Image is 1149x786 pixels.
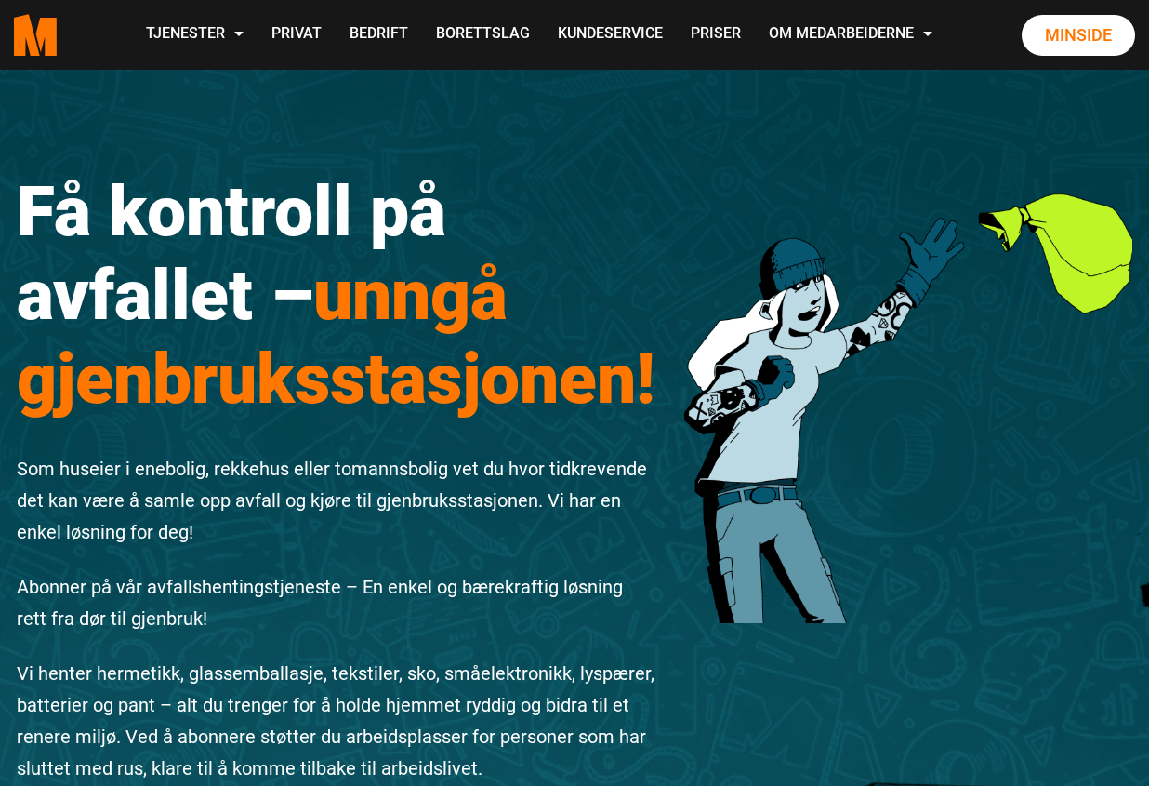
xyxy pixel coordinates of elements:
[17,169,656,420] h1: Få kontroll på avfallet –
[422,2,544,68] a: Borettslag
[17,571,656,634] p: Abonner på vår avfallshentingstjeneste – En enkel og bærekraftig løsning rett fra dør til gjenbruk!
[336,2,422,68] a: Bedrift
[684,127,1133,623] img: 201222 Rydde Karakter 3 1
[677,2,755,68] a: Priser
[1022,15,1135,56] a: Minside
[258,2,336,68] a: Privat
[544,2,677,68] a: Kundeservice
[17,254,655,420] span: unngå gjenbruksstasjonen!
[17,453,656,548] p: Som huseier i enebolig, rekkehus eller tomannsbolig vet du hvor tidkrevende det kan være å samle ...
[755,2,946,68] a: Om Medarbeiderne
[132,2,258,68] a: Tjenester
[17,658,656,784] p: Vi henter hermetikk, glassemballasje, tekstiler, sko, småelektronikk, lyspærer, batterier og pant...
